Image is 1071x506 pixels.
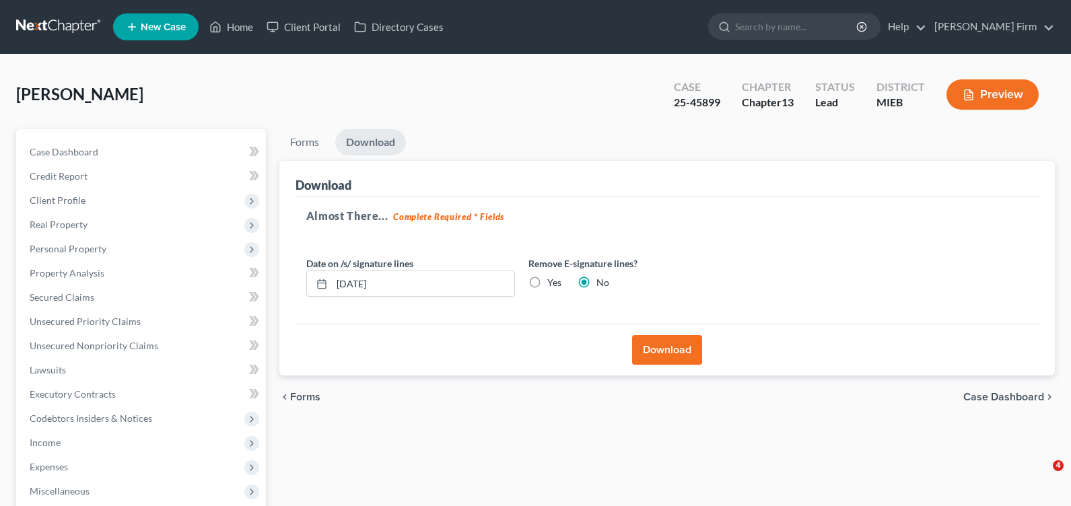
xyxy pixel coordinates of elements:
span: [PERSON_NAME] [16,84,143,104]
span: Forms [290,392,320,402]
a: Help [881,15,926,39]
button: chevron_left Forms [279,392,339,402]
div: Lead [815,95,855,110]
input: Search by name... [735,14,858,39]
label: Yes [547,276,561,289]
span: Executory Contracts [30,388,116,400]
iframe: Intercom live chat [1025,460,1058,493]
label: Remove E-signature lines? [528,256,737,270]
a: Forms [279,129,330,155]
a: Home [203,15,260,39]
a: Client Portal [260,15,347,39]
i: chevron_left [279,392,290,402]
a: Lawsuits [19,358,266,382]
span: Unsecured Nonpriority Claims [30,340,158,351]
span: 13 [782,96,794,108]
div: Case [674,79,720,95]
span: Real Property [30,219,88,230]
span: Case Dashboard [963,392,1044,402]
a: Property Analysis [19,261,266,285]
div: Status [815,79,855,95]
label: Date on /s/ signature lines [306,256,413,270]
button: Download [632,335,702,365]
span: Codebtors Insiders & Notices [30,412,152,424]
input: MM/DD/YYYY [332,271,514,297]
a: Case Dashboard chevron_right [963,392,1055,402]
span: Income [30,437,61,448]
a: Download [335,129,406,155]
button: Preview [946,79,1039,110]
span: Case Dashboard [30,146,98,157]
a: Credit Report [19,164,266,188]
a: Unsecured Priority Claims [19,310,266,334]
span: 4 [1053,460,1064,471]
label: No [596,276,609,289]
div: Download [296,177,351,193]
i: chevron_right [1044,392,1055,402]
span: Credit Report [30,170,88,182]
span: Lawsuits [30,364,66,375]
a: Secured Claims [19,285,266,310]
span: Property Analysis [30,267,104,279]
a: Directory Cases [347,15,450,39]
a: Case Dashboard [19,140,266,164]
div: District [876,79,925,95]
span: Expenses [30,461,68,472]
a: [PERSON_NAME] Firm [928,15,1054,39]
span: Unsecured Priority Claims [30,316,141,327]
div: 25-45899 [674,95,720,110]
div: Chapter [742,95,794,110]
div: Chapter [742,79,794,95]
strong: Complete Required * Fields [393,211,504,222]
h5: Almost There... [306,208,1028,224]
div: MIEB [876,95,925,110]
span: Client Profile [30,194,85,206]
a: Unsecured Nonpriority Claims [19,334,266,358]
a: Executory Contracts [19,382,266,406]
span: Secured Claims [30,291,94,303]
span: New Case [141,22,186,32]
span: Personal Property [30,243,106,254]
span: Miscellaneous [30,485,90,497]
